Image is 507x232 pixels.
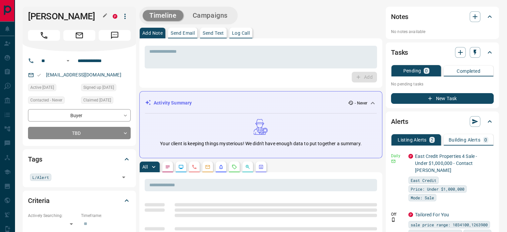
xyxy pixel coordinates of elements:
p: Actively Searching: [28,213,78,219]
div: property.ca [408,212,413,217]
p: Building Alerts [449,138,480,142]
span: Price: Under $1,000,000 [411,186,464,192]
span: Email [63,30,95,41]
a: East Credit Properties 4 Sale - Under $1,000,000 - Contact [PERSON_NAME] [415,154,477,173]
span: Message [99,30,131,41]
button: Open [64,57,72,65]
div: Activity Summary- Never [145,97,377,109]
h1: [PERSON_NAME] [28,11,103,22]
p: Activity Summary [154,99,192,106]
div: Thu Nov 16 2023 [81,84,131,93]
span: Signed up [DATE] [83,84,114,91]
span: East Credit [411,177,436,184]
span: Active [DATE] [30,84,54,91]
div: Tasks [391,44,494,60]
svg: Emails [205,164,210,170]
p: Pending [403,68,421,73]
p: No pending tasks [391,79,494,89]
span: Mode: Sale [411,194,434,201]
svg: Push Notification Only [391,217,396,222]
a: Tailored For You [415,212,449,217]
p: Send Text [203,31,224,35]
div: Fri Nov 24 2023 [81,96,131,106]
span: Claimed [DATE] [83,97,111,103]
p: Log Call [232,31,250,35]
button: New Task [391,93,494,104]
span: Contacted - Never [30,97,62,103]
p: Add Note [142,31,163,35]
div: Notes [391,9,494,25]
div: Buyer [28,109,131,122]
p: Completed [457,69,480,73]
h2: Tasks [391,47,408,58]
div: Criteria [28,193,131,209]
svg: Lead Browsing Activity [178,164,184,170]
div: Fri Nov 24 2023 [28,84,78,93]
span: Call [28,30,60,41]
svg: Calls [192,164,197,170]
span: sale price range: 1034100,1263900 [411,221,488,228]
p: 0 [425,68,428,73]
p: No notes available [391,29,494,35]
p: Listing Alerts [398,138,427,142]
p: All [142,165,148,169]
svg: Opportunities [245,164,250,170]
svg: Listing Alerts [218,164,224,170]
div: property.ca [408,154,413,159]
svg: Notes [165,164,170,170]
svg: Requests [232,164,237,170]
p: 2 [431,138,433,142]
p: Timeframe: [81,213,131,219]
a: [EMAIL_ADDRESS][DOMAIN_NAME] [46,72,121,77]
div: Alerts [391,113,494,130]
button: Campaigns [186,10,234,21]
p: - Never [355,100,367,106]
button: Open [119,173,128,182]
p: Send Email [171,31,195,35]
svg: Email Valid [37,73,41,77]
div: Tags [28,151,131,167]
div: TBD [28,127,131,139]
h2: Criteria [28,195,50,206]
h2: Alerts [391,116,408,127]
button: Timeline [143,10,183,21]
p: Your client is keeping things mysterious! We didn't have enough data to put together a summary. [160,140,361,147]
p: Daily [391,153,404,159]
svg: Email [391,159,396,164]
span: L/Alert [32,174,49,181]
h2: Notes [391,11,408,22]
div: property.ca [113,14,117,19]
svg: Agent Actions [258,164,264,170]
h2: Tags [28,154,42,165]
p: 0 [484,138,487,142]
p: Off [391,211,404,217]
